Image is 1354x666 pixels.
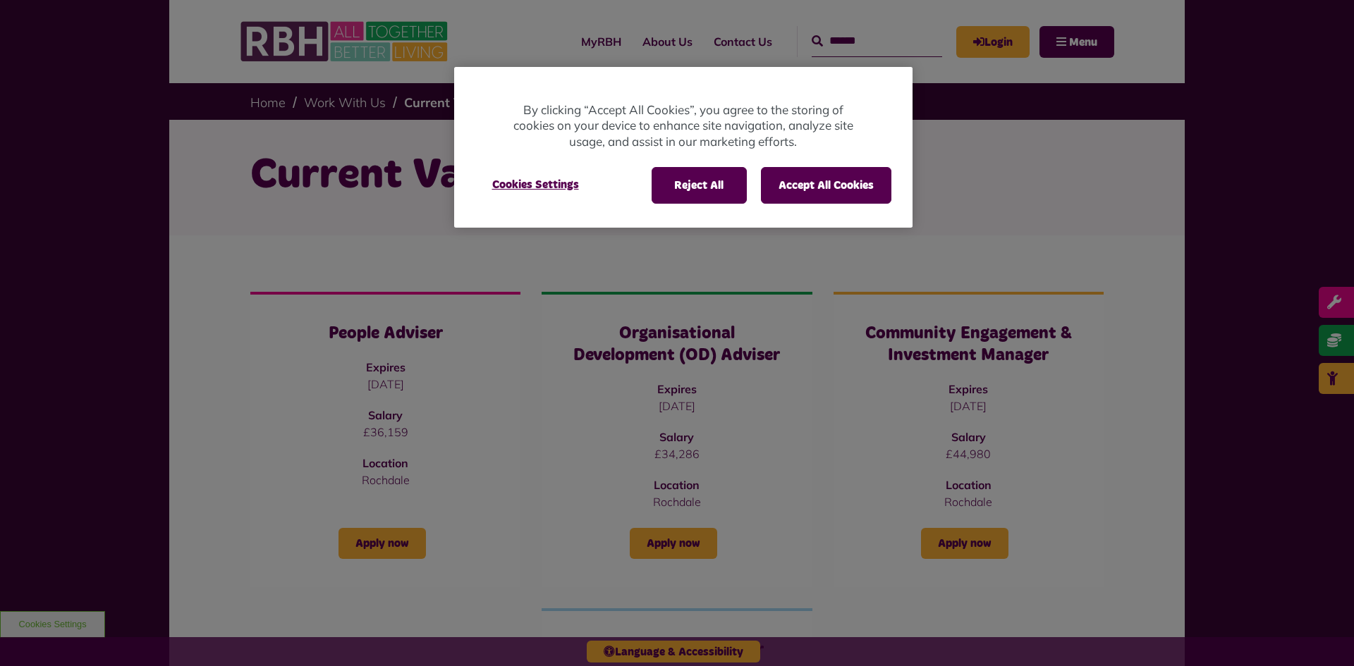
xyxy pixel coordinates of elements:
p: By clicking “Accept All Cookies”, you agree to the storing of cookies on your device to enhance s... [511,102,856,150]
button: Cookies Settings [475,167,596,202]
div: Cookie banner [454,67,913,228]
button: Reject All [652,167,747,204]
div: Privacy [454,67,913,228]
button: Accept All Cookies [761,167,891,204]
